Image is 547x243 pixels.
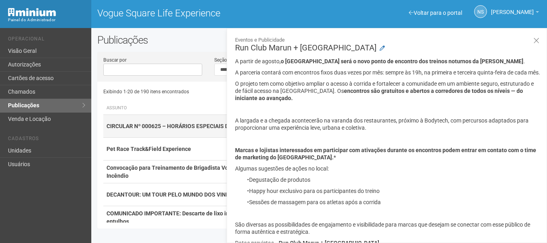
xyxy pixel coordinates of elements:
[8,136,85,144] li: Cadastros
[249,188,380,194] span: Happy hour exclusivo para os participantes do treino
[235,117,530,131] span: A largada e a chegada acontecerão na varanda dos restaurantes, próximo à Bodytech, com percursos ...
[281,58,523,64] strong: o [GEOGRAPHIC_DATA] será o novo ponto de encontro dos treinos noturnos da [PERSON_NAME]
[107,123,259,129] strong: CIRCULAR Nº 000625 – HORÁRIOS ESPECIAIS DE OUTUBRO
[249,199,381,205] span: Sessões de massagem para os atletas após a corrida
[235,80,535,94] span: O projeto tem como objetivo ampliar o acesso à corrida e fortalecer a comunidade em um ambiente s...
[409,10,462,16] a: Voltar para o portal
[235,58,281,64] span: A partir de agosto,
[235,147,537,161] strong: Marcas e lojistas interessados em participar com ativações durante os encontros podem entrar em c...
[491,10,539,16] a: [PERSON_NAME]
[107,165,256,179] strong: Convocação para Treinamento de Brigadista Voluntário de Incêndio
[247,188,249,194] span: •
[103,102,272,115] th: Assunto
[107,146,191,152] strong: Pet Race Track&Field Experience
[107,210,255,225] strong: COMUNICADO IMPORTANTE: Descarte de lixo infectante e entulhos
[235,69,540,76] span: A parceria contará com encontros fixos duas vezes por mês: sempre às 19h, na primeira e terceira ...
[380,44,385,52] a: Modificar
[97,34,275,46] h2: Publicações
[8,8,56,16] img: Minium
[214,56,227,64] label: Seção
[491,1,534,15] span: Nicolle Silva
[235,221,531,235] span: São diversas as possibilidades de engajamento e visibilidade para marcas que desejam se conectar ...
[103,56,127,64] label: Buscar por
[235,88,524,101] strong: encontros são gratuitos e abertos a corredores de todos os níveis — do iniciante ao avançado.
[235,165,329,172] span: Algumas sugestões de ações no local:
[235,36,541,44] small: Eventos e Publicidade
[249,177,310,183] span: Degustação de produtos
[107,191,237,198] strong: DECANTOUR: UM TOUR PELO MUNDO DOS VINHOS
[97,8,313,18] h1: Vogue Square Life Experience
[247,199,249,205] span: •
[8,16,85,24] div: Painel do Administrador
[247,177,249,183] span: •
[474,5,487,18] a: NS
[235,36,541,52] h3: Run Club Marun + [GEOGRAPHIC_DATA]
[103,86,320,98] div: Exibindo 1-20 de 190 itens encontrados
[8,36,85,44] li: Operacional
[523,58,525,64] span: .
